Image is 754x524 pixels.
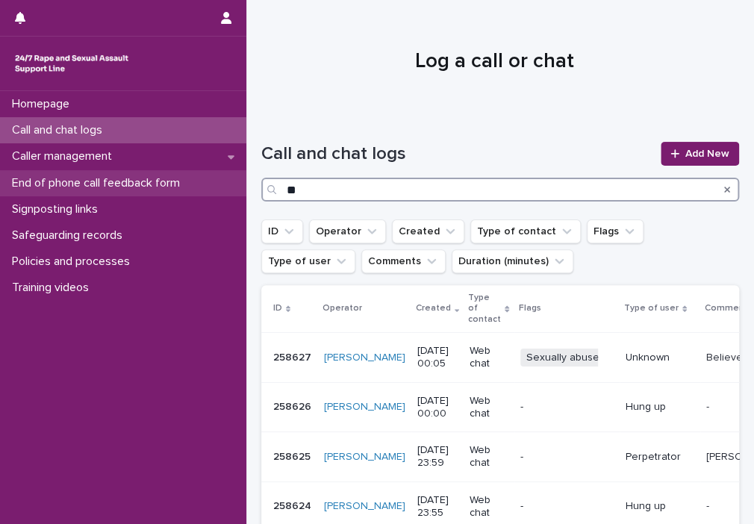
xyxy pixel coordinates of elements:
button: Type of contact [470,219,581,243]
a: [PERSON_NAME] [324,500,405,513]
p: Type of contact [468,290,501,328]
p: Caller management [6,149,124,163]
p: Type of user [624,300,679,316]
p: 258624 [273,497,314,513]
p: ID [273,300,282,316]
p: - [706,497,712,513]
p: Comments [705,300,753,316]
p: Safeguarding records [6,228,134,243]
h1: Log a call or chat [261,49,727,75]
p: Web chat [470,395,508,420]
h1: Call and chat logs [261,143,652,165]
p: 258625 [273,448,314,464]
p: [DATE] 23:55 [417,494,458,520]
input: Search [261,178,739,202]
p: 258627 [273,349,314,364]
p: Unknown [626,352,694,364]
p: Call and chat logs [6,123,114,137]
button: Flags [587,219,644,243]
button: ID [261,219,303,243]
p: - [520,401,614,414]
p: Training videos [6,281,101,295]
p: [DATE] 00:05 [417,345,458,370]
p: Web chat [470,345,508,370]
a: [PERSON_NAME] [324,451,405,464]
p: Hung up [626,401,694,414]
button: Type of user [261,249,355,273]
button: Duration (minutes) [452,249,573,273]
button: Operator [309,219,386,243]
p: End of phone call feedback form [6,176,192,190]
p: Perpetrator [626,451,694,464]
p: [DATE] 00:00 [417,395,458,420]
p: 258626 [273,398,314,414]
p: Web chat [470,444,508,470]
p: - [706,398,712,414]
p: [DATE] 23:59 [417,444,458,470]
p: Hung up [626,500,694,513]
p: Policies and processes [6,255,142,269]
a: Add New [661,142,739,166]
p: Signposting links [6,202,110,216]
p: Created [416,300,451,316]
p: Flags [519,300,541,316]
button: Comments [361,249,446,273]
a: [PERSON_NAME] [324,401,405,414]
span: Sexually abuse [520,349,605,367]
p: Web chat [470,494,508,520]
img: rhQMoQhaT3yELyF149Cw [12,49,131,78]
p: - [520,500,614,513]
button: Created [392,219,464,243]
a: [PERSON_NAME] [324,352,405,364]
p: Operator [323,300,362,316]
p: Homepage [6,97,81,111]
p: - [520,451,614,464]
span: Add New [685,149,729,159]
